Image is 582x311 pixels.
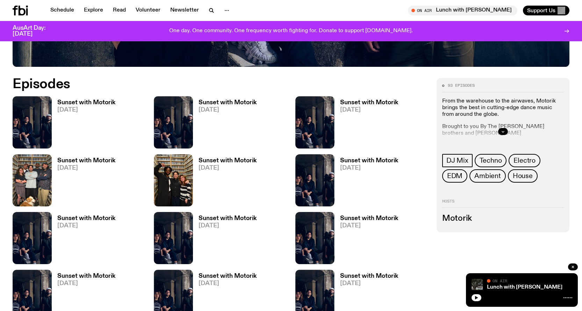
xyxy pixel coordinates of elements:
[57,281,115,287] span: [DATE]
[57,107,115,113] span: [DATE]
[335,100,398,148] a: Sunset with Motorik[DATE]
[199,273,257,279] h3: Sunset with Motorik
[487,284,562,290] a: Lunch with [PERSON_NAME]
[199,165,257,171] span: [DATE]
[199,158,257,164] h3: Sunset with Motorik
[513,157,536,164] span: Electro
[493,278,507,283] span: On Air
[57,273,115,279] h3: Sunset with Motorik
[131,6,165,15] a: Volunteer
[340,158,398,164] h3: Sunset with Motorik
[527,7,555,14] span: Support Us
[199,215,257,221] h3: Sunset with Motorik
[442,154,473,167] a: DJ Mix
[193,158,257,206] a: Sunset with Motorik[DATE]
[199,100,257,106] h3: Sunset with Motorik
[57,215,115,221] h3: Sunset with Motorik
[52,158,115,206] a: Sunset with Motorik[DATE]
[199,107,257,113] span: [DATE]
[57,100,115,106] h3: Sunset with Motorik
[447,172,462,180] span: EDM
[52,100,115,148] a: Sunset with Motorik[DATE]
[80,6,107,15] a: Explore
[340,165,398,171] span: [DATE]
[340,107,398,113] span: [DATE]
[57,223,115,229] span: [DATE]
[335,215,398,264] a: Sunset with Motorik[DATE]
[442,98,564,118] p: From the warehouse to the airwaves, Motorik brings the best in cutting-edge dance music from arou...
[442,215,564,222] h3: Motorik
[52,215,115,264] a: Sunset with Motorik[DATE]
[57,165,115,171] span: [DATE]
[340,215,398,221] h3: Sunset with Motorik
[193,100,257,148] a: Sunset with Motorik[DATE]
[340,281,398,287] span: [DATE]
[474,172,501,180] span: Ambient
[46,6,78,15] a: Schedule
[109,6,130,15] a: Read
[508,169,538,183] a: House
[442,199,564,208] h2: Hosts
[13,78,381,91] h2: Episodes
[475,154,507,167] a: Techno
[166,6,203,15] a: Newsletter
[169,28,413,34] p: One day. One community. One frequency worth fighting for. Donate to support [DOMAIN_NAME].
[513,172,533,180] span: House
[57,158,115,164] h3: Sunset with Motorik
[340,273,398,279] h3: Sunset with Motorik
[442,169,467,183] a: EDM
[448,84,475,87] span: 93 episodes
[469,169,506,183] a: Ambient
[480,157,502,164] span: Techno
[335,158,398,206] a: Sunset with Motorik[DATE]
[446,157,468,164] span: DJ Mix
[199,281,257,287] span: [DATE]
[199,223,257,229] span: [DATE]
[340,223,398,229] span: [DATE]
[509,154,540,167] a: Electro
[193,215,257,264] a: Sunset with Motorik[DATE]
[408,6,517,15] button: On AirLunch with [PERSON_NAME]
[523,6,569,15] button: Support Us
[340,100,398,106] h3: Sunset with Motorik
[13,25,57,37] h3: AusArt Day: [DATE]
